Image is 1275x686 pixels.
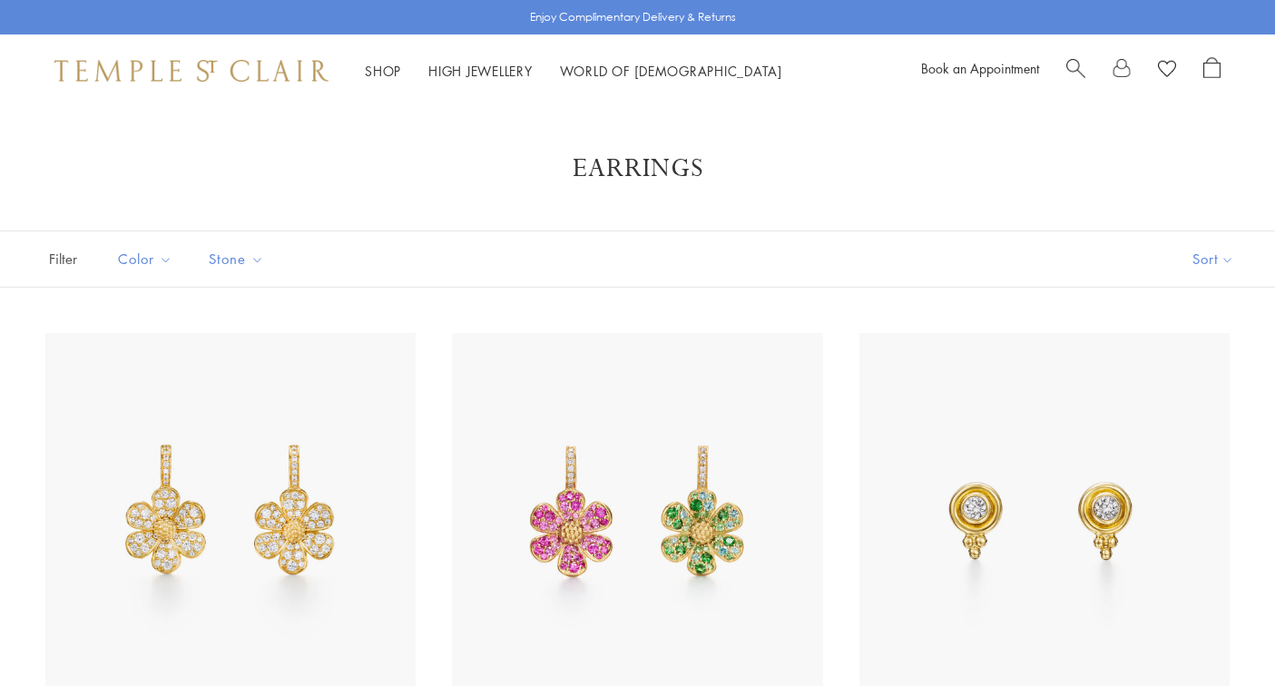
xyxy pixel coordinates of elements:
[365,62,401,80] a: ShopShop
[428,62,533,80] a: High JewelleryHigh Jewellery
[1152,231,1275,287] button: Show sort by
[54,60,329,82] img: Temple St. Clair
[530,8,736,26] p: Enjoy Complimentary Delivery & Returns
[1184,601,1257,668] iframe: Gorgias live chat messenger
[73,152,1202,185] h1: Earrings
[109,248,186,270] span: Color
[365,60,782,83] nav: Main navigation
[921,59,1039,77] a: Book an Appointment
[1158,57,1176,84] a: View Wishlist
[1203,57,1221,84] a: Open Shopping Bag
[195,239,278,279] button: Stone
[1066,57,1085,84] a: Search
[104,239,186,279] button: Color
[200,248,278,270] span: Stone
[560,62,782,80] a: World of [DEMOGRAPHIC_DATA]World of [DEMOGRAPHIC_DATA]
